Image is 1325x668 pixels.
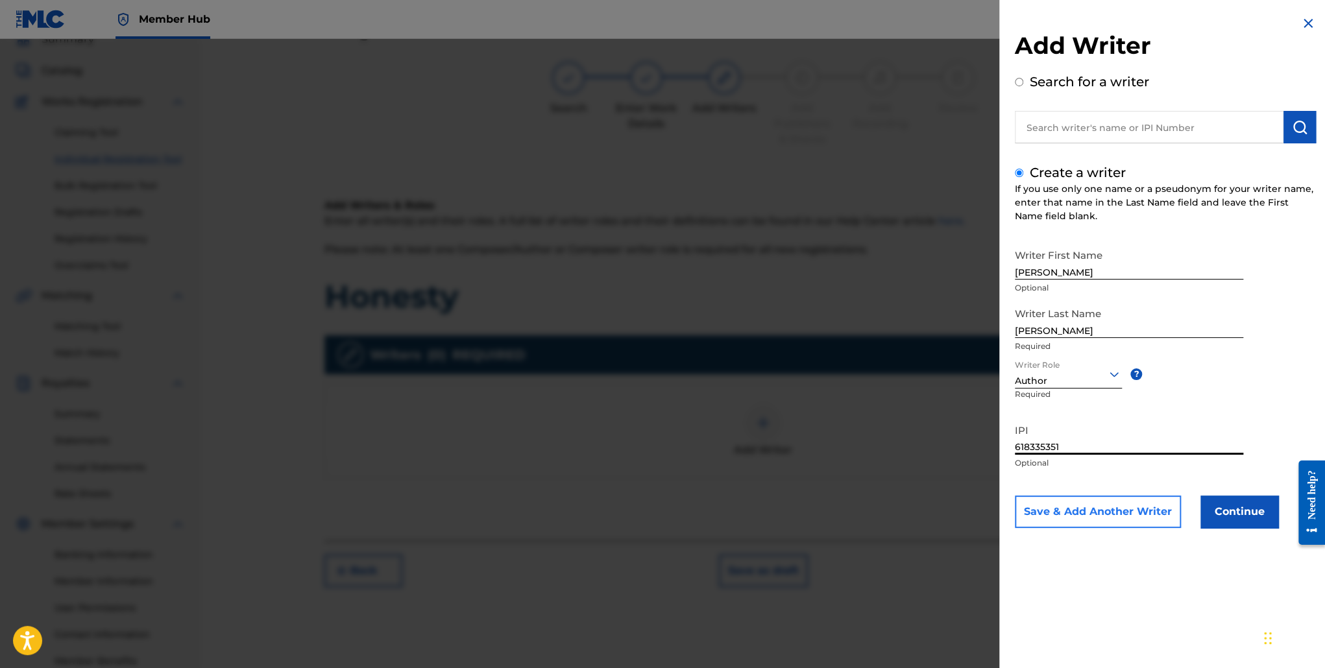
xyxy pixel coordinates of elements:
p: Optional [1015,457,1243,469]
img: MLC Logo [16,10,66,29]
img: Top Rightsholder [115,12,131,27]
h2: Add Writer [1015,31,1316,64]
img: Search Works [1292,119,1307,135]
span: Member Hub [139,12,210,27]
label: Create a writer [1030,165,1126,180]
span: ? [1130,368,1142,380]
input: Search writer's name or IPI Number [1015,111,1283,143]
label: Search for a writer [1030,74,1149,89]
div: If you use only one name or a pseudonym for your writer name, enter that name in the Last Name fi... [1015,182,1316,223]
div: Drag [1264,619,1272,658]
button: Save & Add Another Writer [1015,495,1181,528]
iframe: Chat Widget [1260,606,1325,668]
p: Required [1015,340,1243,352]
button: Continue [1200,495,1278,528]
p: Required [1015,388,1068,418]
p: Optional [1015,282,1243,294]
iframe: Resource Center [1289,451,1325,555]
